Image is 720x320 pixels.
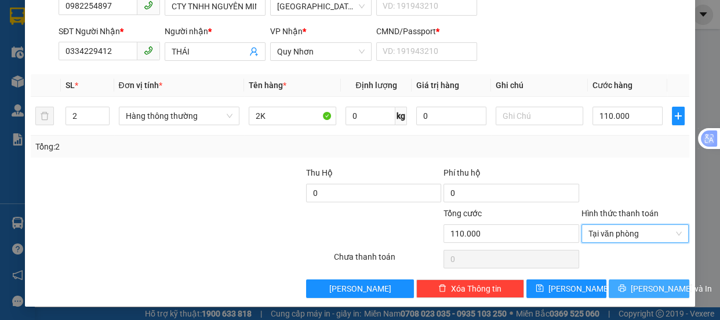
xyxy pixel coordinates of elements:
[35,107,54,125] button: delete
[10,50,128,66] div: 0978345302
[592,81,632,90] span: Cước hàng
[270,27,303,36] span: VP Nhận
[249,81,286,90] span: Tên hàng
[618,284,626,293] span: printer
[10,36,128,50] div: CỘ
[277,43,365,60] span: Quy Nhơn
[355,81,397,90] span: Định lượng
[66,81,75,90] span: SL
[119,81,162,90] span: Đơn vị tính
[416,81,459,90] span: Giá trị hàng
[609,279,689,298] button: printer[PERSON_NAME] và In
[416,279,524,298] button: deleteXóa Thông tin
[631,282,712,295] span: [PERSON_NAME] và In
[536,284,544,293] span: save
[306,168,333,177] span: Thu Hộ
[249,107,336,125] input: VD: Bàn, Ghế
[333,250,443,271] div: Chưa thanh toán
[136,10,253,36] div: [GEOGRAPHIC_DATA]
[376,25,478,38] div: CMND/Passport
[491,74,588,97] th: Ghi chú
[588,225,682,242] span: Tại văn phòng
[136,66,253,80] div: 0
[329,282,391,295] span: [PERSON_NAME]
[10,10,128,36] div: [GEOGRAPHIC_DATA]
[395,107,407,125] span: kg
[443,166,579,184] div: Phí thu hộ
[126,107,232,125] span: Hàng thông thường
[144,46,153,55] span: phone
[438,284,446,293] span: delete
[416,107,486,125] input: 0
[672,107,685,125] button: plus
[136,50,253,66] div: 0773599117
[144,1,153,10] span: phone
[136,36,253,50] div: HIỀN
[59,25,160,38] div: SĐT Người Nhận
[35,140,279,153] div: Tổng: 2
[136,10,163,22] span: Nhận:
[249,47,259,56] span: user-add
[165,25,266,38] div: Người nhận
[548,282,610,295] span: [PERSON_NAME]
[581,209,659,218] label: Hình thức thanh toán
[443,209,482,218] span: Tổng cước
[10,10,28,22] span: Gửi:
[451,282,501,295] span: Xóa Thông tin
[496,107,583,125] input: Ghi Chú
[306,279,414,298] button: [PERSON_NAME]
[672,111,684,121] span: plus
[526,279,606,298] button: save[PERSON_NAME]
